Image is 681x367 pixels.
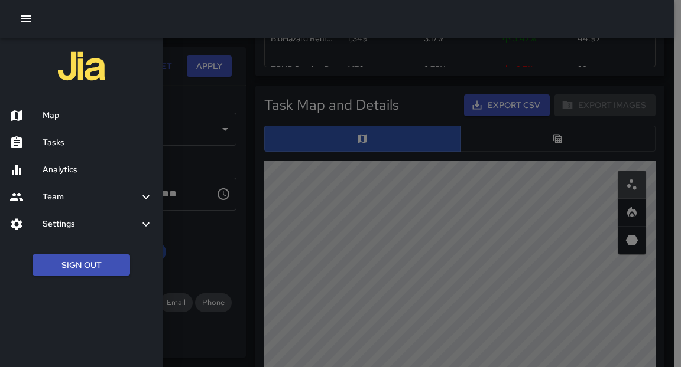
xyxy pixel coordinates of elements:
h6: Analytics [43,163,153,176]
img: jia-logo [58,42,105,90]
h6: Map [43,109,153,122]
h6: Tasks [43,136,153,149]
h6: Team [43,191,139,204]
h6: Settings [43,218,139,231]
button: Sign Out [33,254,130,276]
